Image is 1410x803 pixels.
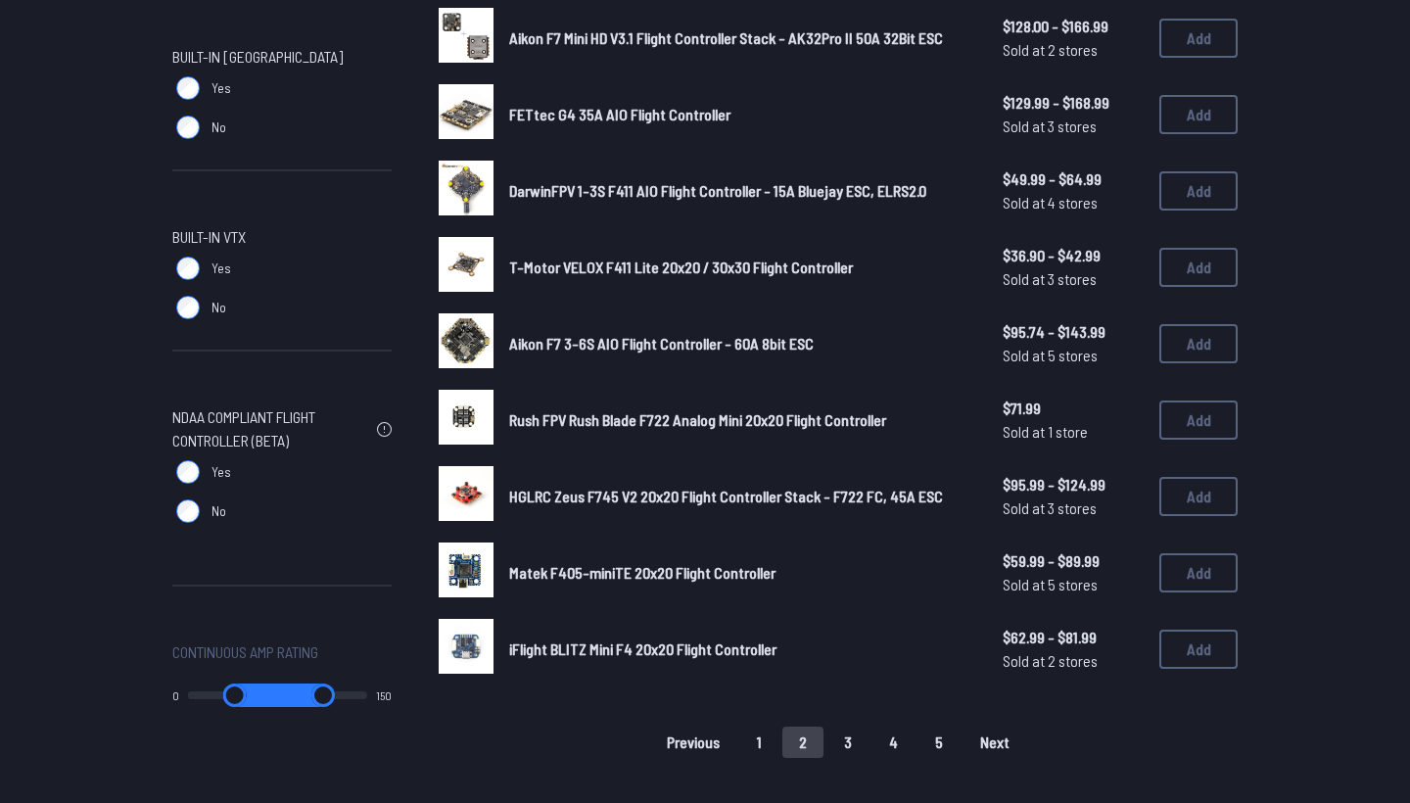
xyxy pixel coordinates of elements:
[1003,496,1144,520] span: Sold at 3 stores
[509,26,971,50] a: Aikon F7 Mini HD V3.1 Flight Controller Stack - AK32Pro II 50A 32Bit ESC
[509,28,943,47] span: Aikon F7 Mini HD V3.1 Flight Controller Stack - AK32Pro II 50A 32Bit ESC
[509,561,971,585] a: Matek F405-miniTE 20x20 Flight Controller
[650,727,736,758] button: Previous
[211,298,226,317] span: No
[439,390,493,450] a: image
[439,619,493,680] a: image
[439,543,493,603] a: image
[1003,344,1144,367] span: Sold at 5 stores
[509,408,971,432] a: Rush FPV Rush Blade F722 Analog Mini 20x20 Flight Controller
[439,8,493,69] a: image
[211,259,231,278] span: Yes
[376,687,392,703] output: 150
[509,563,775,582] span: Matek F405-miniTE 20x20 Flight Controller
[1003,244,1144,267] span: $36.90 - $42.99
[509,638,971,661] a: iFlight BLITZ Mini F4 20x20 Flight Controller
[827,727,869,758] button: 3
[1003,15,1144,38] span: $128.00 - $166.99
[1159,324,1238,363] button: Add
[1003,167,1144,191] span: $49.99 - $64.99
[211,118,226,137] span: No
[980,734,1010,750] span: Next
[782,727,823,758] button: 2
[439,237,493,292] img: image
[439,84,493,139] img: image
[1159,630,1238,669] button: Add
[509,485,971,508] a: HGLRC Zeus F745 V2 20x20 Flight Controller Stack - F722 FC, 45A ESC
[1003,473,1144,496] span: $95.99 - $124.99
[509,334,814,353] span: Aikon F7 3-6S AIO Flight Controller - 60A 8bit ESC
[1003,115,1144,138] span: Sold at 3 stores
[439,619,493,674] img: image
[176,499,200,523] input: No
[1003,420,1144,444] span: Sold at 1 store
[439,84,493,145] a: image
[1003,320,1144,344] span: $95.74 - $143.99
[963,727,1026,758] button: Next
[918,727,960,758] button: 5
[1003,191,1144,214] span: Sold at 4 stores
[667,734,720,750] span: Previous
[1159,19,1238,58] button: Add
[509,332,971,355] a: Aikon F7 3-6S AIO Flight Controller - 60A 8bit ESC
[509,256,971,279] a: T-Motor VELOX F411 Lite 20x20 / 30x30 Flight Controller
[439,237,493,298] a: image
[439,8,493,63] img: image
[740,727,778,758] button: 1
[439,390,493,445] img: image
[1003,573,1144,596] span: Sold at 5 stores
[211,462,231,482] span: Yes
[1003,397,1144,420] span: $71.99
[1003,267,1144,291] span: Sold at 3 stores
[439,466,493,521] img: image
[439,161,493,215] img: image
[172,405,369,452] span: NDAA Compliant Flight Controller (Beta)
[1003,38,1144,62] span: Sold at 2 stores
[439,313,493,374] a: image
[1159,401,1238,440] button: Add
[439,161,493,221] a: image
[1159,95,1238,134] button: Add
[1003,649,1144,673] span: Sold at 2 stores
[509,487,943,505] span: HGLRC Zeus F745 V2 20x20 Flight Controller Stack - F722 FC, 45A ESC
[172,45,343,69] span: Built-in [GEOGRAPHIC_DATA]
[211,78,231,98] span: Yes
[176,296,200,319] input: No
[1003,626,1144,649] span: $62.99 - $81.99
[172,225,246,249] span: Built-in VTX
[509,258,853,276] span: T-Motor VELOX F411 Lite 20x20 / 30x30 Flight Controller
[211,501,226,521] span: No
[1159,248,1238,287] button: Add
[439,466,493,527] a: image
[509,410,886,429] span: Rush FPV Rush Blade F722 Analog Mini 20x20 Flight Controller
[1003,549,1144,573] span: $59.99 - $89.99
[509,105,730,123] span: FETtec G4 35A AIO Flight Controller
[872,727,915,758] button: 4
[439,543,493,597] img: image
[176,460,200,484] input: Yes
[439,313,493,368] img: image
[176,76,200,100] input: Yes
[172,687,179,703] output: 0
[1159,553,1238,592] button: Add
[509,103,971,126] a: FETtec G4 35A AIO Flight Controller
[176,257,200,280] input: Yes
[1003,91,1144,115] span: $129.99 - $168.99
[1159,477,1238,516] button: Add
[1159,171,1238,211] button: Add
[172,640,318,664] span: Continuous Amp Rating
[509,181,926,200] span: DarwinFPV 1-3S F411 AIO Flight Controller - 15A Bluejay ESC, ELRS2.0
[509,639,776,658] span: iFlight BLITZ Mini F4 20x20 Flight Controller
[176,116,200,139] input: No
[509,179,971,203] a: DarwinFPV 1-3S F411 AIO Flight Controller - 15A Bluejay ESC, ELRS2.0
